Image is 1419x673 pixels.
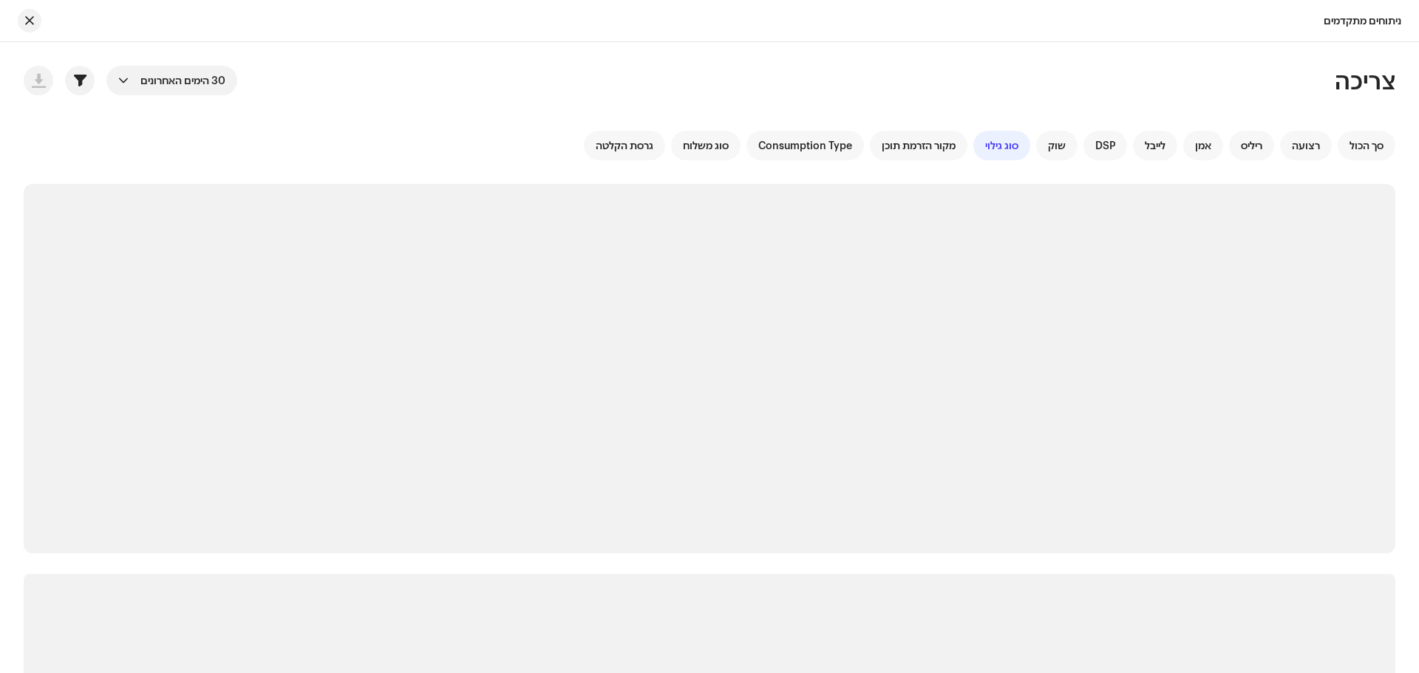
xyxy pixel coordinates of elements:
[135,66,225,95] span: 30 הימים האחרונים
[985,140,1018,151] span: סוג גילוי
[1145,140,1166,151] span: לייבל
[1048,140,1066,151] span: שוק
[758,140,852,151] span: Consumption Type
[882,140,956,151] span: מקור הזרמת תוכן
[596,140,653,151] span: גרסת הקלטה
[683,140,729,151] span: סוג משלוח
[1095,140,1115,151] span: DSP
[118,66,129,95] div: dropdown trigger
